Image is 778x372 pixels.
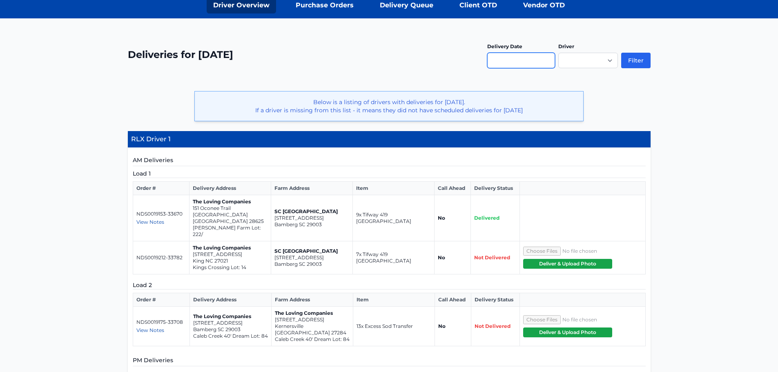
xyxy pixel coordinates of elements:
[136,219,164,225] span: View Notes
[353,293,435,307] th: Item
[438,215,445,221] strong: No
[352,241,434,274] td: 7x Tifway 419 [GEOGRAPHIC_DATA]
[189,293,271,307] th: Delivery Address
[438,254,445,261] strong: No
[128,48,233,61] h2: Deliveries for [DATE]
[133,293,189,307] th: Order #
[193,198,268,205] p: The Loving Companies
[189,182,271,195] th: Delivery Address
[471,293,520,307] th: Delivery Status
[275,323,350,336] p: Kernersville [GEOGRAPHIC_DATA] 27284
[133,356,646,366] h5: PM Deliveries
[193,258,268,264] p: King NC 27021
[133,156,646,166] h5: AM Deliveries
[275,316,350,323] p: [STREET_ADDRESS]
[353,307,435,346] td: 13x Excess Sod Transfer
[274,261,349,267] p: Bamberg SC 29003
[523,327,612,337] button: Deliver & Upload Photo
[274,248,349,254] p: SC [GEOGRAPHIC_DATA]
[193,251,268,258] p: [STREET_ADDRESS]
[434,182,470,195] th: Call Ahead
[201,98,577,114] p: Below is a listing of drivers with deliveries for [DATE]. If a driver is missing from this list -...
[193,320,268,326] p: [STREET_ADDRESS]
[133,169,646,178] h5: Load 1
[193,245,268,251] p: The Loving Companies
[435,293,471,307] th: Call Ahead
[474,254,510,261] span: Not Delivered
[438,323,446,329] strong: No
[275,336,350,343] p: Caleb Creek 40' Dream Lot: 84
[136,319,186,325] p: NDS0019175-33708
[271,293,353,307] th: Farm Address
[352,195,434,241] td: 9x Tifway 419 [GEOGRAPHIC_DATA]
[136,254,186,261] p: NDS0019212-33782
[474,215,499,221] span: Delivered
[193,212,268,225] p: [GEOGRAPHIC_DATA] [GEOGRAPHIC_DATA] 28625
[133,182,189,195] th: Order #
[133,281,646,290] h5: Load 2
[471,182,519,195] th: Delivery Status
[275,310,350,316] p: The Loving Companies
[274,208,349,215] p: SC [GEOGRAPHIC_DATA]
[136,211,186,217] p: NDS0019153-33670
[487,43,522,49] label: Delivery Date
[274,221,349,228] p: Bamberg SC 29003
[274,254,349,261] p: [STREET_ADDRESS]
[193,333,268,339] p: Caleb Creek 40' Dream Lot: 84
[352,182,434,195] th: Item
[274,215,349,221] p: [STREET_ADDRESS]
[621,53,651,68] button: Filter
[193,264,268,271] p: Kings Crossing Lot: 14
[128,131,651,148] h4: RLX Driver 1
[558,43,574,49] label: Driver
[193,205,268,212] p: 151 Oconee Trail
[193,326,268,333] p: Bamberg SC 29003
[193,313,268,320] p: The Loving Companies
[475,323,510,329] span: Not Delivered
[523,259,612,269] button: Deliver & Upload Photo
[271,182,352,195] th: Farm Address
[193,225,268,238] p: [PERSON_NAME] Farm Lot: 222/
[136,327,164,333] span: View Notes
